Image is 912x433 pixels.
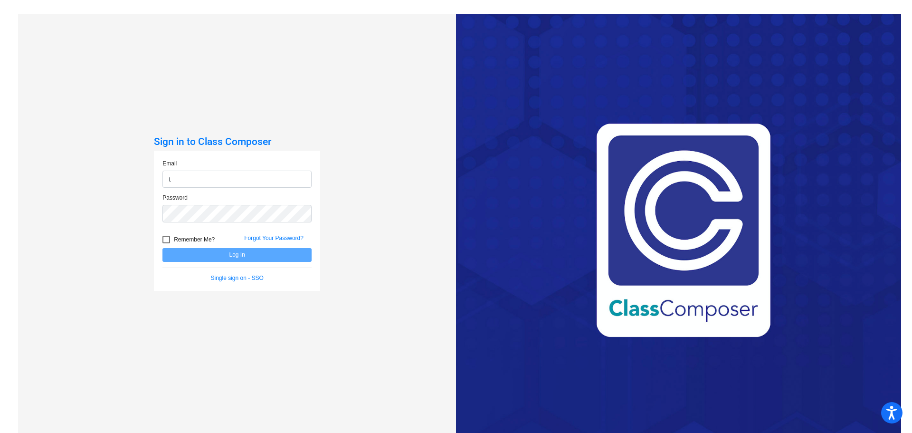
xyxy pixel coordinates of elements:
button: Log In [162,248,312,262]
h3: Sign in to Class Composer [154,136,320,148]
a: Single sign on - SSO [211,275,264,281]
span: Remember Me? [174,234,215,245]
a: Forgot Your Password? [244,235,304,241]
label: Password [162,193,188,202]
label: Email [162,159,177,168]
